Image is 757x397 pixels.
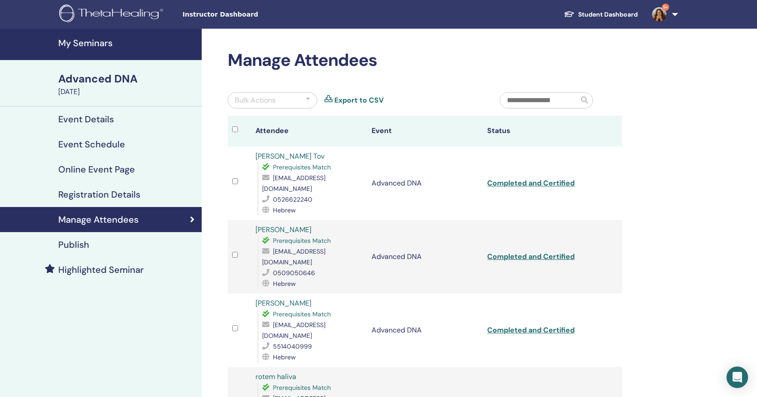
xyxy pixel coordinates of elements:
[273,269,315,277] span: 0509050646
[182,10,317,19] span: Instructor Dashboard
[557,6,645,23] a: Student Dashboard
[58,239,89,250] h4: Publish
[273,195,312,203] span: 0526622240
[273,237,331,245] span: Prerequisites Match
[262,174,325,193] span: [EMAIL_ADDRESS][DOMAIN_NAME]
[58,189,140,200] h4: Registration Details
[59,4,166,25] img: logo.png
[58,164,135,175] h4: Online Event Page
[273,384,331,392] span: Prerequisites Match
[251,116,367,147] th: Attendee
[487,178,575,188] a: Completed and Certified
[255,151,324,161] a: [PERSON_NAME] Tov
[367,293,483,367] td: Advanced DNA
[273,353,296,361] span: Hebrew
[262,321,325,340] span: [EMAIL_ADDRESS][DOMAIN_NAME]
[273,310,331,318] span: Prerequisites Match
[228,50,622,71] h2: Manage Attendees
[273,206,296,214] span: Hebrew
[273,280,296,288] span: Hebrew
[727,367,748,388] div: Open Intercom Messenger
[58,114,114,125] h4: Event Details
[255,225,311,234] a: [PERSON_NAME]
[564,10,575,18] img: graduation-cap-white.svg
[53,71,202,97] a: Advanced DNA[DATE]
[652,7,666,22] img: default.jpg
[487,325,575,335] a: Completed and Certified
[235,95,276,106] div: Bulk Actions
[255,298,311,308] a: [PERSON_NAME]
[334,95,384,106] a: Export to CSV
[58,38,196,48] h4: My Seminars
[367,116,483,147] th: Event
[255,372,296,381] a: rotem haliva
[58,264,144,275] h4: Highlighted Seminar
[367,220,483,293] td: Advanced DNA
[262,247,325,266] span: [EMAIL_ADDRESS][DOMAIN_NAME]
[662,4,669,11] span: 9+
[487,252,575,261] a: Completed and Certified
[58,71,196,86] div: Advanced DNA
[58,139,125,150] h4: Event Schedule
[58,214,138,225] h4: Manage Attendees
[483,116,599,147] th: Status
[367,147,483,220] td: Advanced DNA
[273,163,331,171] span: Prerequisites Match
[58,86,196,97] div: [DATE]
[273,342,312,350] span: 5514040999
